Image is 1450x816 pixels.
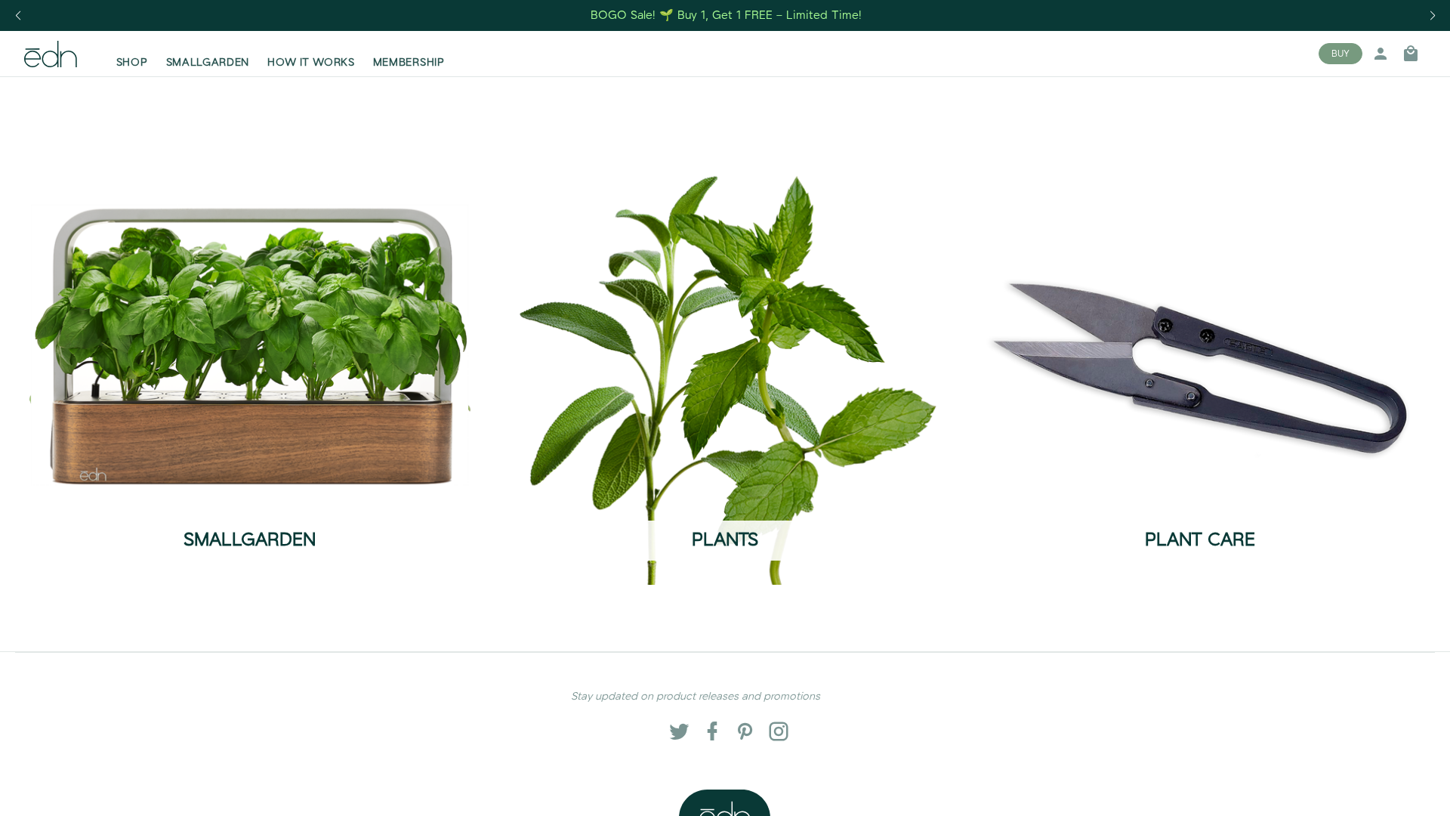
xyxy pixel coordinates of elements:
[24,119,475,570] img: SmallGarden
[184,527,316,553] span: SmallGarden
[591,8,862,23] div: BOGO Sale! 🌱 Buy 1, Get 1 FREE – Limited Time!
[267,55,354,70] span: HOW IT WORKS
[157,37,259,70] a: SMALLGARDEN
[1145,527,1255,553] span: Plant Care
[571,689,820,704] em: Stay updated on product releases and promotions
[975,119,1426,584] a: Plant Care
[364,37,454,70] a: MEMBERSHIP
[1319,43,1362,64] button: BUY
[373,55,445,70] span: MEMBERSHIP
[116,55,148,70] span: SHOP
[258,37,363,70] a: HOW IT WORKS
[24,119,475,584] a: SmallGarden
[590,4,864,27] a: BOGO Sale! 🌱 Buy 1, Get 1 FREE – Limited Time!
[692,527,758,553] span: Plants
[975,119,1426,570] img: Plant Care
[166,55,250,70] span: SMALLGARDEN
[499,119,950,584] img: Plants
[107,37,157,70] a: SHOP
